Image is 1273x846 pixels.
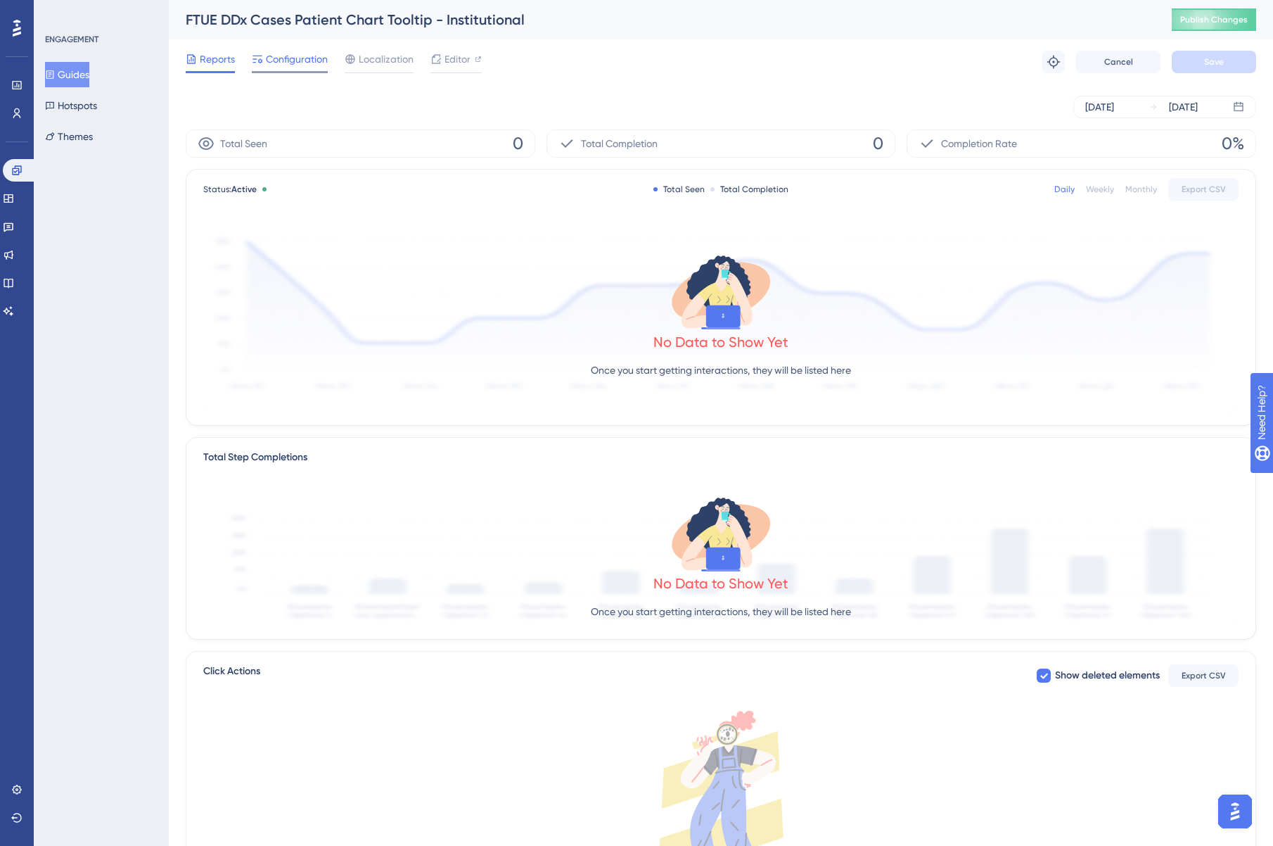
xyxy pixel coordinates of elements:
[1085,99,1114,115] div: [DATE]
[513,132,523,155] span: 0
[591,362,851,379] p: Once you start getting interactions, they will be listed here
[941,135,1017,152] span: Completion Rate
[1182,670,1226,681] span: Export CSV
[45,124,93,149] button: Themes
[220,135,267,152] span: Total Seen
[45,34,98,45] div: ENGAGEMENT
[1104,56,1133,68] span: Cancel
[203,663,260,688] span: Click Actions
[1054,184,1075,195] div: Daily
[1168,178,1239,201] button: Export CSV
[1204,56,1224,68] span: Save
[45,93,97,118] button: Hotspots
[1125,184,1157,195] div: Monthly
[1172,8,1256,31] button: Publish Changes
[266,51,328,68] span: Configuration
[33,4,88,20] span: Need Help?
[231,184,257,194] span: Active
[1222,132,1244,155] span: 0%
[581,135,658,152] span: Total Completion
[653,332,788,352] div: No Data to Show Yet
[1169,99,1198,115] div: [DATE]
[1055,667,1160,684] span: Show deleted elements
[1180,14,1248,25] span: Publish Changes
[45,62,89,87] button: Guides
[1168,664,1239,687] button: Export CSV
[186,10,1137,30] div: FTUE DDx Cases Patient Chart Tooltip - Institutional
[1086,184,1114,195] div: Weekly
[653,184,705,195] div: Total Seen
[1172,51,1256,73] button: Save
[591,603,851,620] p: Once you start getting interactions, they will be listed here
[710,184,788,195] div: Total Completion
[873,132,883,155] span: 0
[653,574,788,593] div: No Data to Show Yet
[203,184,257,195] span: Status:
[1182,184,1226,195] span: Export CSV
[200,51,235,68] span: Reports
[444,51,471,68] span: Editor
[1214,790,1256,833] iframe: UserGuiding AI Assistant Launcher
[359,51,414,68] span: Localization
[203,449,307,466] div: Total Step Completions
[1076,51,1160,73] button: Cancel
